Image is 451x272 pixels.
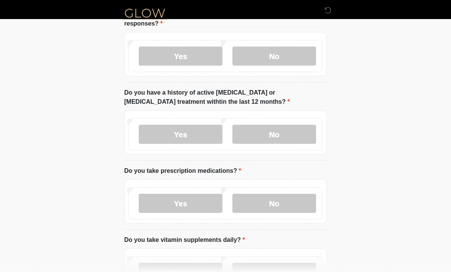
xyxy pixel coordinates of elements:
img: Glow Medical Spa Logo [117,6,173,25]
label: Yes [139,194,222,213]
label: No [232,47,316,66]
label: Yes [139,125,222,144]
label: No [232,194,316,213]
label: Do you have a history of active [MEDICAL_DATA] or [MEDICAL_DATA] treatment withtin the last 12 mo... [124,88,327,106]
label: Do you take prescription medications? [124,166,241,175]
label: Do you take vitamin supplements daily? [124,235,245,245]
label: No [232,125,316,144]
label: Yes [139,47,222,66]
